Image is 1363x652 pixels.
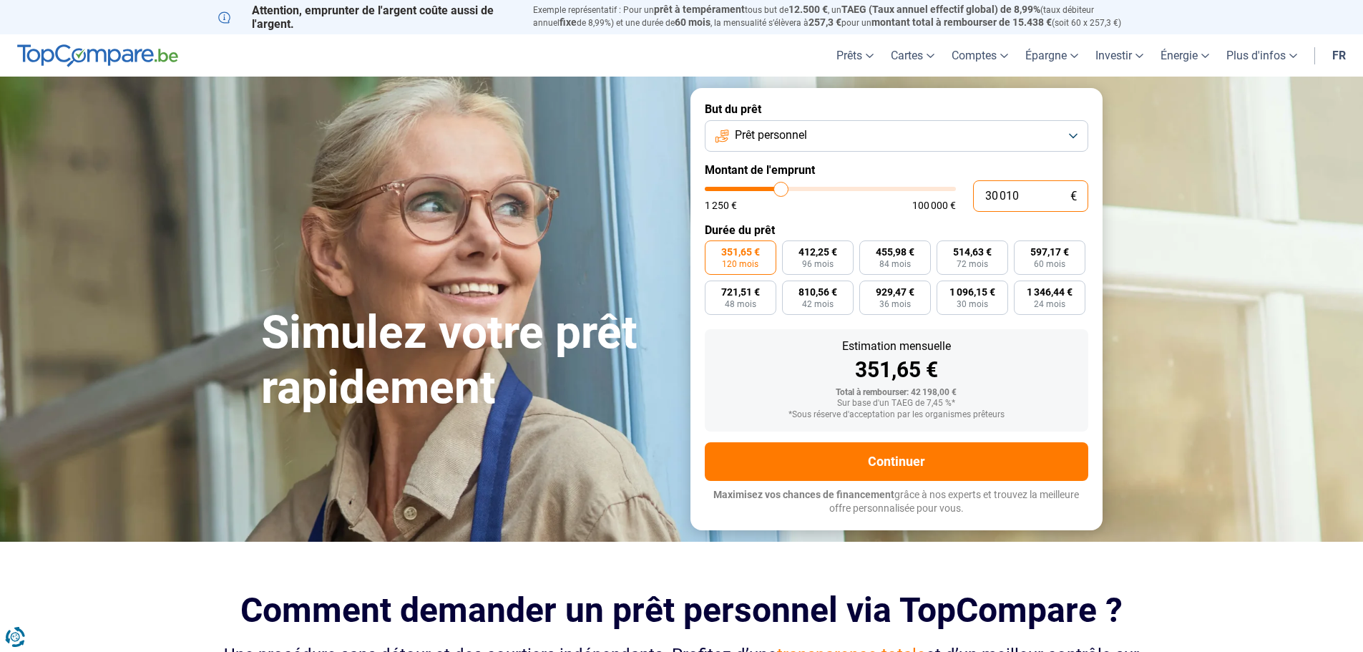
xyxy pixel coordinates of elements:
[841,4,1040,15] span: TAEG (Taux annuel effectif global) de 8,99%
[828,34,882,77] a: Prêts
[725,300,756,308] span: 48 mois
[1070,190,1077,203] span: €
[705,163,1088,177] label: Montant de l'emprunt
[705,442,1088,481] button: Continuer
[261,306,673,416] h1: Simulez votre prêt rapidement
[949,287,995,297] span: 1 096,15 €
[879,260,911,268] span: 84 mois
[716,410,1077,420] div: *Sous réserve d'acceptation par les organismes prêteurs
[713,489,894,500] span: Maximisez vos chances de financement
[722,260,758,268] span: 120 mois
[882,34,943,77] a: Cartes
[705,102,1088,116] label: But du prêt
[654,4,745,15] span: prêt à tempérament
[735,127,807,143] span: Prêt personnel
[957,260,988,268] span: 72 mois
[1034,300,1065,308] span: 24 mois
[1034,260,1065,268] span: 60 mois
[1017,34,1087,77] a: Épargne
[218,4,516,31] p: Attention, emprunter de l'argent coûte aussi de l'argent.
[876,287,914,297] span: 929,47 €
[808,16,841,28] span: 257,3 €
[798,287,837,297] span: 810,56 €
[943,34,1017,77] a: Comptes
[533,4,1145,29] p: Exemple représentatif : Pour un tous but de , un (taux débiteur annuel de 8,99%) et une durée de ...
[1218,34,1306,77] a: Plus d'infos
[716,341,1077,352] div: Estimation mensuelle
[871,16,1052,28] span: montant total à rembourser de 15.438 €
[802,260,834,268] span: 96 mois
[802,300,834,308] span: 42 mois
[879,300,911,308] span: 36 mois
[716,388,1077,398] div: Total à rembourser: 42 198,00 €
[957,300,988,308] span: 30 mois
[798,247,837,257] span: 412,25 €
[788,4,828,15] span: 12.500 €
[716,399,1077,409] div: Sur base d'un TAEG de 7,45 %*
[1027,287,1073,297] span: 1 346,44 €
[17,44,178,67] img: TopCompare
[721,247,760,257] span: 351,65 €
[560,16,577,28] span: fixe
[953,247,992,257] span: 514,63 €
[721,287,760,297] span: 721,51 €
[705,223,1088,237] label: Durée du prêt
[1152,34,1218,77] a: Énergie
[1030,247,1069,257] span: 597,17 €
[716,359,1077,381] div: 351,65 €
[876,247,914,257] span: 455,98 €
[1087,34,1152,77] a: Investir
[705,488,1088,516] p: grâce à nos experts et trouvez la meilleure offre personnalisée pour vous.
[912,200,956,210] span: 100 000 €
[705,120,1088,152] button: Prêt personnel
[675,16,710,28] span: 60 mois
[218,590,1145,630] h2: Comment demander un prêt personnel via TopCompare ?
[705,200,737,210] span: 1 250 €
[1324,34,1354,77] a: fr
